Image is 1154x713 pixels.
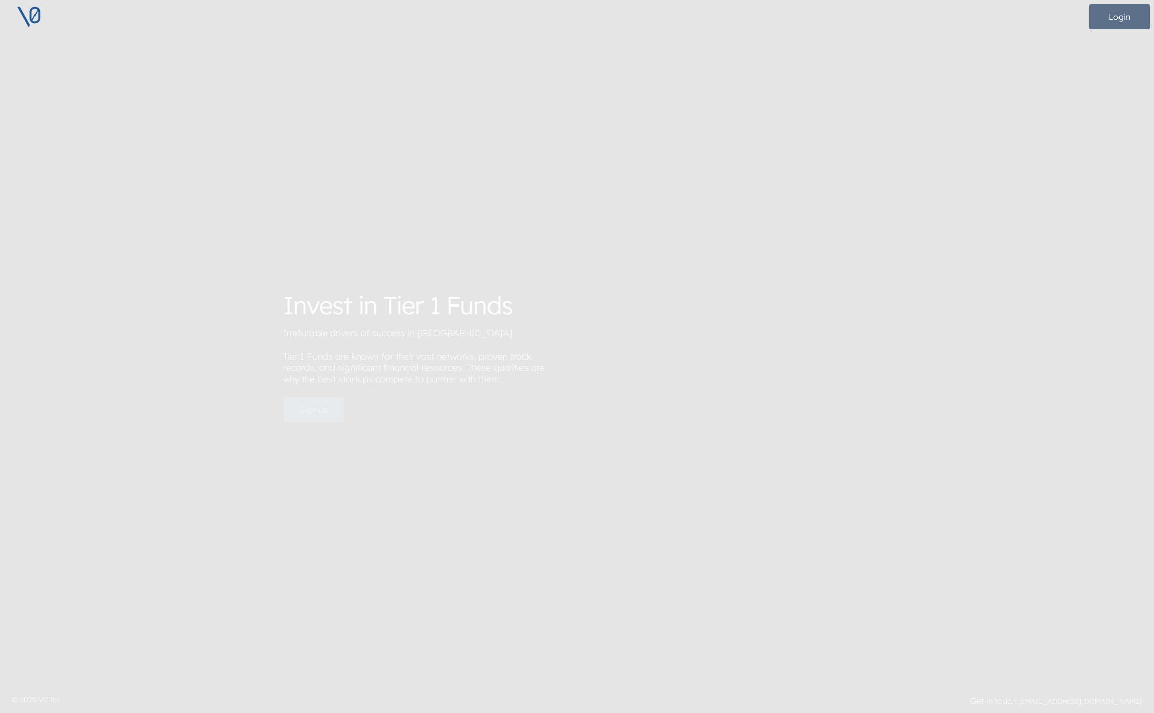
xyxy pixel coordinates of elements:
[16,4,42,29] img: V0 logo
[283,351,569,389] p: Tier 1 Funds are known for their vast networks, proven track records, and significant financial r...
[1089,4,1150,29] button: Login
[12,695,571,705] p: © 2025 V0 Inc.
[283,291,569,320] h1: Invest in Tier 1 Funds
[970,696,1018,706] strong: Get in touch:
[283,328,569,343] p: Irrefutable drivers of success in [GEOGRAPHIC_DATA].
[1018,697,1142,706] a: [EMAIL_ADDRESS][DOMAIN_NAME]
[283,397,344,422] button: Sign up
